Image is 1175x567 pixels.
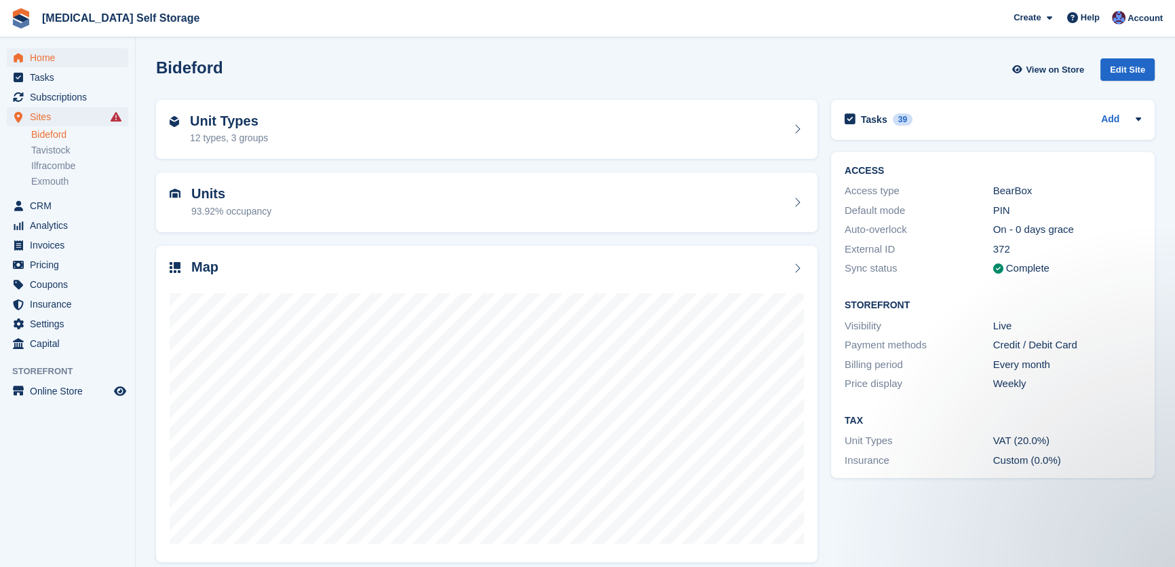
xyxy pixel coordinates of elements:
h2: Map [191,259,218,275]
div: Payment methods [845,337,993,353]
a: Tavistock [31,144,128,157]
div: Insurance [845,453,993,469]
a: menu [7,216,128,235]
span: Tasks [30,68,111,87]
a: menu [7,295,128,314]
span: Help [1081,11,1100,24]
div: 93.92% occupancy [191,204,271,219]
div: Default mode [845,203,993,219]
a: Bideford [31,128,128,141]
div: 39 [893,113,912,126]
img: stora-icon-8386f47178a22dfd0bd8f6a31ec36ba5ce8667c1dd55bd0f319d3a0aa187defe.svg [11,8,31,29]
a: menu [7,107,128,126]
div: Edit Site [1100,58,1155,81]
a: Unit Types 12 types, 3 groups [156,100,817,160]
div: Complete [1006,261,1049,276]
div: Visibility [845,318,993,334]
h2: Tax [845,416,1141,426]
span: Invoices [30,236,111,255]
div: External ID [845,242,993,257]
span: Analytics [30,216,111,235]
span: Sites [30,107,111,126]
a: Exmouth [31,175,128,188]
a: View on Store [1010,58,1090,81]
div: 372 [993,242,1142,257]
a: menu [7,314,128,333]
a: Preview store [112,383,128,399]
img: map-icn-33ee37083ee616e46c38cad1a60f524a97daa1e2b2c8c0bc3eb3415660979fc1.svg [170,262,180,273]
span: Insurance [30,295,111,314]
span: Online Store [30,382,111,401]
span: Subscriptions [30,88,111,107]
a: menu [7,48,128,67]
span: View on Store [1026,63,1084,77]
a: Units 93.92% occupancy [156,172,817,232]
span: CRM [30,196,111,215]
a: menu [7,334,128,353]
span: Storefront [12,365,135,378]
span: Home [30,48,111,67]
span: Create [1014,11,1041,24]
div: PIN [993,203,1142,219]
a: menu [7,255,128,274]
span: Capital [30,334,111,353]
span: Coupons [30,275,111,294]
h2: Bideford [156,58,223,77]
a: menu [7,88,128,107]
div: Auto-overlock [845,222,993,238]
a: menu [7,275,128,294]
div: Unit Types [845,433,993,449]
div: Billing period [845,357,993,373]
a: Ilfracombe [31,160,128,172]
a: [MEDICAL_DATA] Self Storage [37,7,205,29]
a: Map [156,246,817,562]
i: Smart entry sync failures have occurred [111,111,121,122]
a: menu [7,236,128,255]
div: Credit / Debit Card [993,337,1142,353]
img: unit-icn-7be61d7bf1b0ce9d3e12c5938cc71ed9869f7b940bace4675aadf7bd6d80202e.svg [170,189,180,198]
div: Every month [993,357,1142,373]
div: Sync status [845,261,993,276]
div: Custom (0.0%) [993,453,1142,469]
a: menu [7,196,128,215]
div: Access type [845,183,993,199]
h2: Units [191,186,271,202]
span: Pricing [30,255,111,274]
img: unit-type-icn-2b2737a686de81e16bb02015468b77c625bbabd49415b5ef34ead5e3b44a266d.svg [170,116,179,127]
a: menu [7,382,128,401]
h2: ACCESS [845,166,1141,177]
span: Account [1128,12,1163,25]
h2: Storefront [845,300,1141,311]
span: Settings [30,314,111,333]
a: Edit Site [1100,58,1155,86]
a: menu [7,68,128,87]
h2: Unit Types [190,113,268,129]
a: Add [1101,112,1119,128]
div: Live [993,318,1142,334]
div: 12 types, 3 groups [190,131,268,145]
div: Weekly [993,376,1142,392]
img: Helen Walker [1112,11,1125,24]
div: Price display [845,376,993,392]
div: On - 0 days grace [993,222,1142,238]
div: VAT (20.0%) [993,433,1142,449]
h2: Tasks [861,113,887,126]
div: BearBox [993,183,1142,199]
